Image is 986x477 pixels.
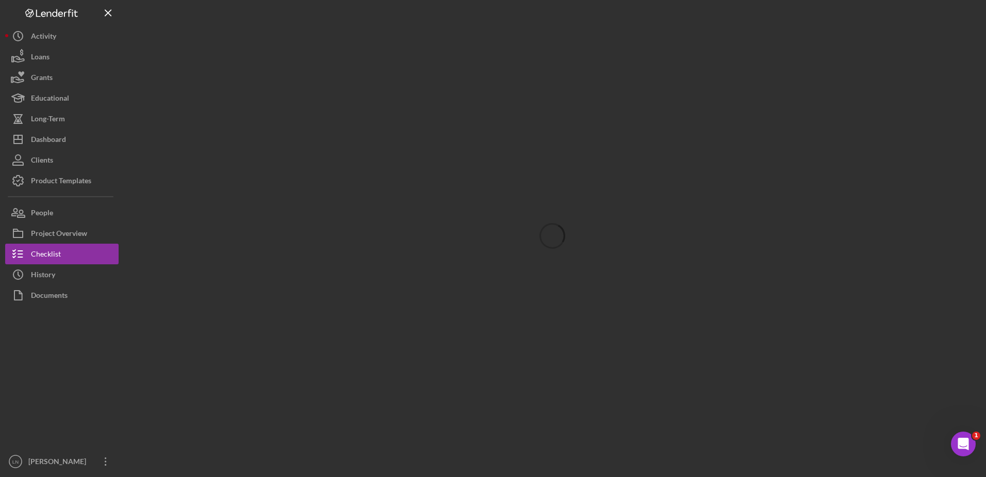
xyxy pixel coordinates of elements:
div: Documents [31,285,68,308]
iframe: Intercom live chat [951,432,976,456]
button: Activity [5,26,119,46]
button: Long-Term [5,108,119,129]
button: Checklist [5,244,119,264]
div: Loans [31,46,50,70]
button: History [5,264,119,285]
div: Activity [31,26,56,49]
button: People [5,202,119,223]
button: Dashboard [5,129,119,150]
button: Educational [5,88,119,108]
div: [PERSON_NAME] [26,451,93,474]
button: LN[PERSON_NAME] [5,451,119,472]
div: History [31,264,55,288]
button: Loans [5,46,119,67]
div: People [31,202,53,226]
button: Grants [5,67,119,88]
button: Product Templates [5,170,119,191]
div: Checklist [31,244,61,267]
div: Long-Term [31,108,65,132]
div: Project Overview [31,223,87,246]
button: Clients [5,150,119,170]
button: Documents [5,285,119,306]
div: Clients [31,150,53,173]
text: LN [12,459,19,465]
div: Product Templates [31,170,91,194]
span: 1 [972,432,980,440]
button: Project Overview [5,223,119,244]
div: Grants [31,67,53,90]
div: Educational [31,88,69,111]
div: Dashboard [31,129,66,152]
